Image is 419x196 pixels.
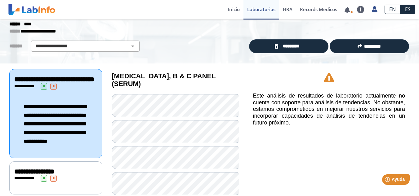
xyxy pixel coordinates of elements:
a: EN [385,5,400,14]
a: ES [400,5,415,14]
b: [MEDICAL_DATA], B & C PANEL (SERUM) [112,72,216,88]
span: HRA [283,6,292,12]
h5: Este análisis de resultados de laboratorio actualmente no cuenta con soporte para análisis de ten... [253,93,405,126]
iframe: Help widget launcher [364,172,412,189]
